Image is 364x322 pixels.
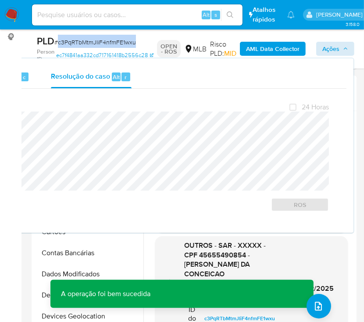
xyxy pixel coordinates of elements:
[203,11,210,19] span: Alt
[184,240,266,279] span: OUTROS - SAR - XXXXX - CPF 45655490854 - [PERSON_NAME] DA CONCEICAO
[302,103,329,112] span: 24 Horas
[240,42,306,56] button: AML Data Collector
[37,48,54,63] b: Person ID
[221,9,239,21] button: search-icon
[253,5,279,24] span: Atalhos rápidos
[37,34,54,48] b: PLD
[51,72,110,82] span: Resolução do caso
[224,48,236,58] span: MID
[34,242,143,264] button: Contas Bancárias
[125,73,127,81] span: r
[287,11,295,18] a: Notificações
[346,21,360,28] span: 3.158.0
[32,9,243,21] input: Pesquise usuários ou casos...
[113,73,120,81] span: Alt
[210,40,236,58] span: Risco PLD:
[157,40,181,58] p: OPEN - ROS
[211,279,245,288] h6: esbarbosa
[214,11,217,19] span: s
[184,44,207,54] div: MLB
[316,42,354,56] button: Ações
[246,42,300,56] b: AML Data Collector
[307,294,331,318] button: upload-file
[184,279,211,288] p: Analista:
[56,48,153,63] a: ec7f4841aa332cd717161418b2556c28
[34,285,143,306] button: Detalhe da geolocalização
[289,104,296,111] input: 24 Horas
[34,264,143,285] button: Dados Modificados
[322,42,339,56] span: Ações
[50,280,161,308] p: A operação foi bem sucedida
[54,38,136,47] span: # c3PqRTbMtmJIiF4nfmFE1wxu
